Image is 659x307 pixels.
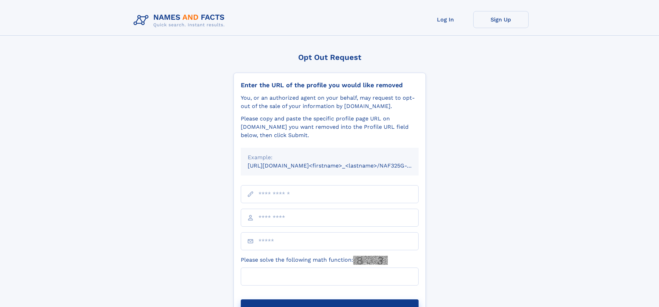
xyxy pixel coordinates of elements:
[248,153,412,162] div: Example:
[473,11,529,28] a: Sign Up
[241,115,419,139] div: Please copy and paste the specific profile page URL on [DOMAIN_NAME] you want removed into the Pr...
[241,94,419,110] div: You, or an authorized agent on your behalf, may request to opt-out of the sale of your informatio...
[241,81,419,89] div: Enter the URL of the profile you would like removed
[248,162,432,169] small: [URL][DOMAIN_NAME]<firstname>_<lastname>/NAF325G-xxxxxxxx
[418,11,473,28] a: Log In
[131,11,230,30] img: Logo Names and Facts
[234,53,426,62] div: Opt Out Request
[241,256,388,265] label: Please solve the following math function:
